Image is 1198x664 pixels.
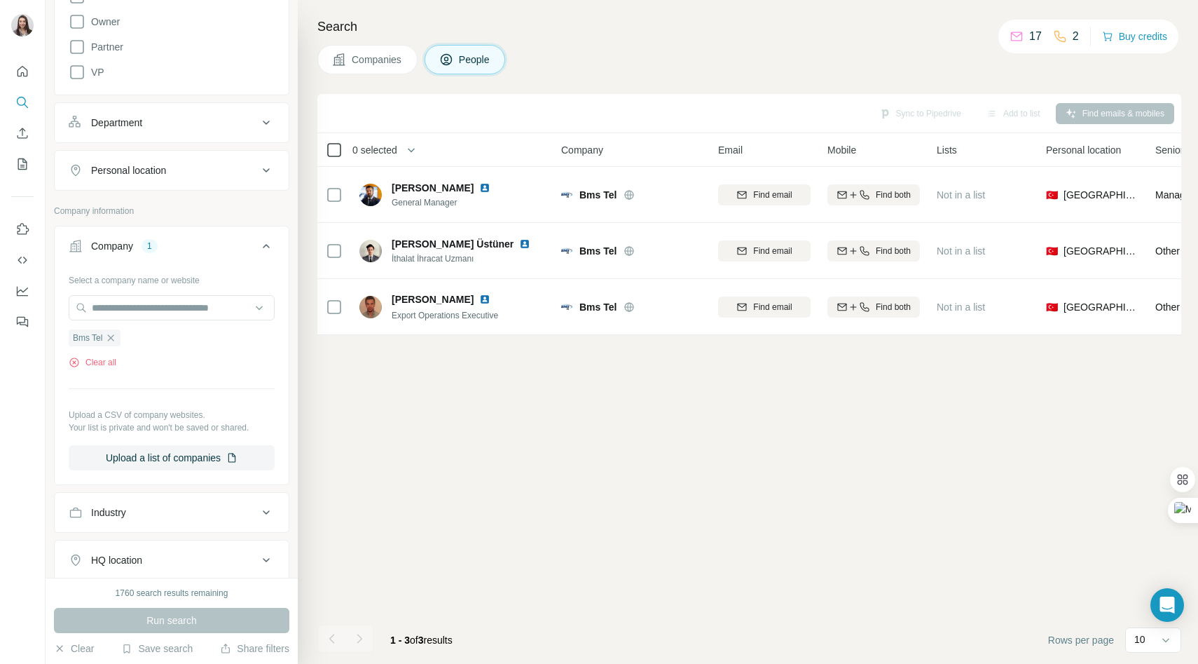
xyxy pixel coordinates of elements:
[876,245,911,257] span: Find both
[718,240,811,262] button: Find email
[392,252,546,265] span: İthalat İhracat Uzmanı
[317,17,1181,36] h4: Search
[561,143,603,157] span: Company
[11,278,34,304] button: Dashboard
[937,245,985,257] span: Not in a list
[479,182,490,194] img: LinkedIn logo
[91,163,166,177] div: Personal location
[85,65,104,79] span: VP
[392,181,474,195] span: [PERSON_NAME]
[352,143,397,157] span: 0 selected
[55,496,289,529] button: Industry
[55,229,289,269] button: Company1
[519,238,530,250] img: LinkedIn logo
[827,240,920,262] button: Find both
[937,189,985,201] span: Not in a list
[753,301,792,313] span: Find email
[91,239,133,253] div: Company
[718,297,811,318] button: Find email
[116,587,228,599] div: 1760 search results remaining
[11,309,34,334] button: Feedback
[11,151,34,177] button: My lists
[937,143,957,157] span: Lists
[753,189,792,201] span: Find email
[11,14,34,36] img: Avatar
[876,189,911,201] span: Find both
[418,635,424,646] span: 3
[91,116,142,130] div: Department
[1155,189,1194,201] span: Manager
[55,543,289,577] button: HQ location
[561,301,572,313] img: Logo of Bms Tel
[220,642,289,656] button: Share filters
[1063,244,1138,258] span: [GEOGRAPHIC_DATA]
[359,296,382,318] img: Avatar
[359,240,382,262] img: Avatar
[392,311,498,320] span: Export Operations Executive
[1102,27,1167,46] button: Buy credits
[55,154,289,187] button: Personal location
[91,553,142,567] div: HQ location
[479,294,490,305] img: LinkedIn logo
[579,188,617,202] span: Bms Tel
[1150,588,1184,622] div: Open Intercom Messenger
[718,143,743,157] span: Email
[1046,300,1058,314] span: 🇹🇷
[561,245,572,257] img: Logo of Bms Tel
[1063,300,1138,314] span: [GEOGRAPHIC_DATA]
[11,217,34,242] button: Use Surfe on LinkedIn
[827,143,856,157] span: Mobile
[142,240,158,252] div: 1
[392,292,474,306] span: [PERSON_NAME]
[1155,301,1180,313] span: Other
[459,53,491,67] span: People
[1029,28,1042,45] p: 17
[121,642,193,656] button: Save search
[1063,188,1138,202] span: [GEOGRAPHIC_DATA]
[1046,143,1121,157] span: Personal location
[85,15,120,29] span: Owner
[69,409,275,421] p: Upload a CSV of company websites.
[561,189,572,201] img: Logo of Bms Tel
[579,300,617,314] span: Bms Tel
[54,642,94,656] button: Clear
[69,356,116,369] button: Clear all
[1134,632,1145,646] p: 10
[91,506,126,520] div: Industry
[73,332,102,344] span: Bms Tel
[410,635,418,646] span: of
[85,40,123,54] span: Partner
[876,301,911,313] span: Find both
[718,184,811,205] button: Find email
[1073,28,1079,45] p: 2
[392,237,514,251] span: [PERSON_NAME] Üstüner
[11,90,34,115] button: Search
[352,53,403,67] span: Companies
[827,184,920,205] button: Find both
[390,635,453,646] span: results
[69,421,275,434] p: Your list is private and won't be saved or shared.
[392,196,507,209] span: General Manager
[69,269,275,287] div: Select a company name or website
[753,245,792,257] span: Find email
[1155,245,1180,257] span: Other
[1046,244,1058,258] span: 🇹🇷
[359,184,382,206] img: Avatar
[11,248,34,273] button: Use Surfe API
[55,106,289,140] button: Department
[1046,188,1058,202] span: 🇹🇷
[579,244,617,258] span: Bms Tel
[69,445,275,470] button: Upload a list of companies
[1048,633,1114,647] span: Rows per page
[1155,143,1193,157] span: Seniority
[11,59,34,84] button: Quick start
[11,121,34,146] button: Enrich CSV
[937,301,985,313] span: Not in a list
[827,297,920,318] button: Find both
[390,635,410,646] span: 1 - 3
[54,205,289,217] p: Company information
